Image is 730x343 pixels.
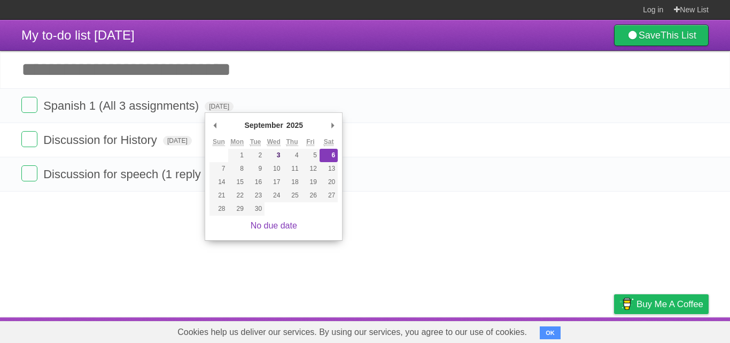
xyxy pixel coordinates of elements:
[228,202,246,216] button: 29
[228,189,246,202] button: 22
[301,162,320,176] button: 12
[205,102,234,111] span: [DATE]
[265,176,283,189] button: 17
[265,189,283,202] button: 24
[43,133,160,147] span: Discussion for History
[320,149,338,162] button: 6
[163,136,192,146] span: [DATE]
[267,138,281,146] abbr: Wednesday
[21,28,135,42] span: My to-do list [DATE]
[43,99,201,112] span: Spanish 1 (All 3 assignments)
[327,117,338,133] button: Next Month
[320,162,338,176] button: 13
[243,117,285,133] div: September
[600,320,628,340] a: Privacy
[641,320,709,340] a: Suggest a feature
[246,149,265,162] button: 2
[250,138,261,146] abbr: Tuesday
[564,320,587,340] a: Terms
[614,294,709,314] a: Buy me a coffee
[285,117,305,133] div: 2025
[246,202,265,216] button: 30
[306,138,314,146] abbr: Friday
[265,162,283,176] button: 10
[209,117,220,133] button: Previous Month
[324,138,334,146] abbr: Saturday
[246,189,265,202] button: 23
[21,165,37,181] label: Done
[43,167,226,181] span: Discussion for speech (1 reply left)
[636,295,703,314] span: Buy me a coffee
[320,189,338,202] button: 27
[246,162,265,176] button: 9
[301,149,320,162] button: 5
[209,202,228,216] button: 28
[213,138,225,146] abbr: Sunday
[228,162,246,176] button: 8
[230,138,244,146] abbr: Monday
[472,320,494,340] a: About
[21,131,37,147] label: Done
[283,189,301,202] button: 25
[21,97,37,113] label: Done
[507,320,550,340] a: Developers
[246,176,265,189] button: 16
[283,176,301,189] button: 18
[167,322,538,343] span: Cookies help us deliver our services. By using our services, you agree to our use of cookies.
[614,25,709,46] a: SaveThis List
[283,162,301,176] button: 11
[540,326,561,339] button: OK
[286,138,298,146] abbr: Thursday
[251,221,297,230] a: No due date
[301,189,320,202] button: 26
[661,30,696,41] b: This List
[209,162,228,176] button: 7
[320,176,338,189] button: 20
[265,149,283,162] button: 3
[228,176,246,189] button: 15
[209,176,228,189] button: 14
[301,176,320,189] button: 19
[619,295,634,313] img: Buy me a coffee
[283,149,301,162] button: 4
[209,189,228,202] button: 21
[228,149,246,162] button: 1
